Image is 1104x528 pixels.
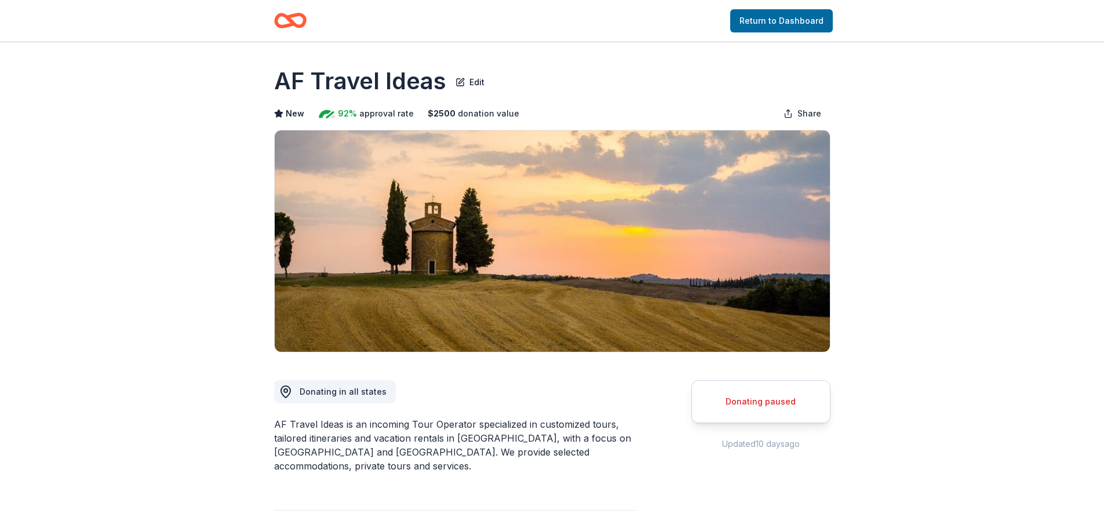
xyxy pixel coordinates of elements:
[274,7,307,34] a: Home
[286,107,304,121] span: New
[730,9,833,32] a: Return to Dashboard
[428,107,456,121] span: $ 2500
[275,130,830,352] img: Image for AF Travel Ideas
[338,107,357,121] span: 92%
[706,395,816,409] div: Donating paused
[300,387,387,396] span: Donating in all states
[691,437,830,451] div: Updated 10 days ago
[797,107,821,121] span: Share
[359,107,414,121] span: approval rate
[456,73,484,89] button: Edit
[458,107,519,121] span: donation value
[774,102,830,125] button: Share
[274,65,446,97] h1: AF Travel Ideas
[274,417,636,473] div: AF Travel Ideas is an incoming Tour Operator specialized in customized tours, tailored itinerarie...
